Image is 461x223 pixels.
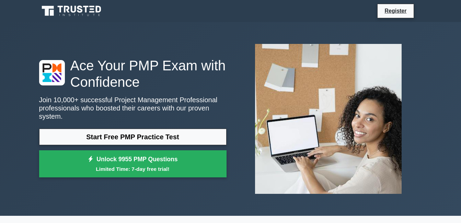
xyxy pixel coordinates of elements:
[380,7,411,15] a: Register
[39,57,227,90] h1: Ace Your PMP Exam with Confidence
[39,96,227,120] p: Join 10,000+ successful Project Management Professional professionals who boosted their careers w...
[48,165,218,173] small: Limited Time: 7-day free trial!
[39,150,227,178] a: Unlock 9955 PMP QuestionsLimited Time: 7-day free trial!
[39,129,227,145] a: Start Free PMP Practice Test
